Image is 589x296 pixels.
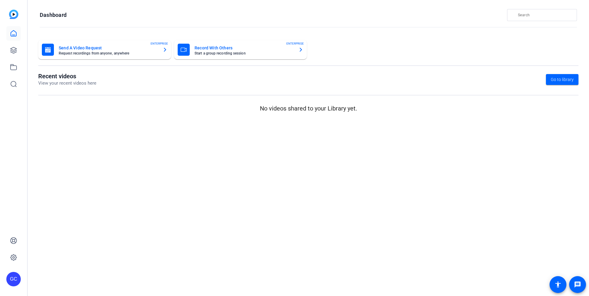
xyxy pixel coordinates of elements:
h1: Dashboard [40,11,67,19]
a: Go to library [546,74,578,85]
span: ENTERPRISE [151,41,168,46]
mat-icon: message [574,281,581,288]
span: ENTERPRISE [286,41,304,46]
mat-card-title: Record With Others [195,44,294,51]
mat-card-subtitle: Start a group recording session [195,51,294,55]
mat-card-subtitle: Request recordings from anyone, anywhere [59,51,158,55]
button: Send A Video RequestRequest recordings from anyone, anywhereENTERPRISE [38,40,171,59]
p: View your recent videos here [38,80,96,87]
span: Go to library [551,76,574,83]
input: Search [518,11,572,19]
mat-icon: accessibility [554,281,562,288]
h1: Recent videos [38,73,96,80]
p: No videos shared to your Library yet. [38,104,578,113]
img: blue-gradient.svg [9,10,18,19]
mat-card-title: Send A Video Request [59,44,158,51]
button: Record With OthersStart a group recording sessionENTERPRISE [174,40,307,59]
div: GC [6,272,21,286]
